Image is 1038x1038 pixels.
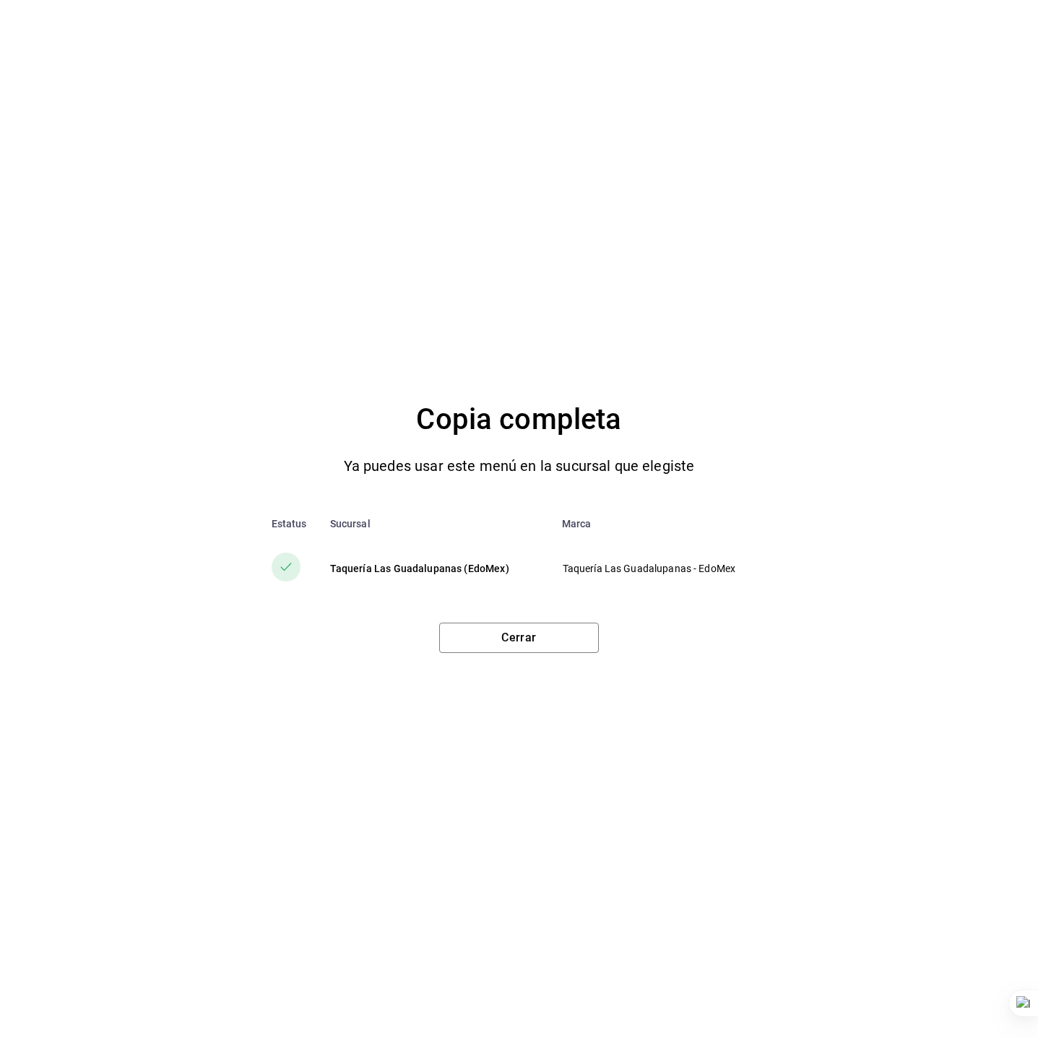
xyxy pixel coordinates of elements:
p: Ya puedes usar este menú en la sucursal que elegiste [344,454,695,477]
button: Cerrar [439,623,599,653]
th: Estatus [248,506,319,541]
div: Taquería Las Guadalupanas (EdoMex) [330,561,539,576]
h4: Copia completa [416,397,621,443]
p: Taquería Las Guadalupanas - EdoMex [563,561,766,576]
th: Marca [550,506,790,541]
th: Sucursal [319,506,550,541]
